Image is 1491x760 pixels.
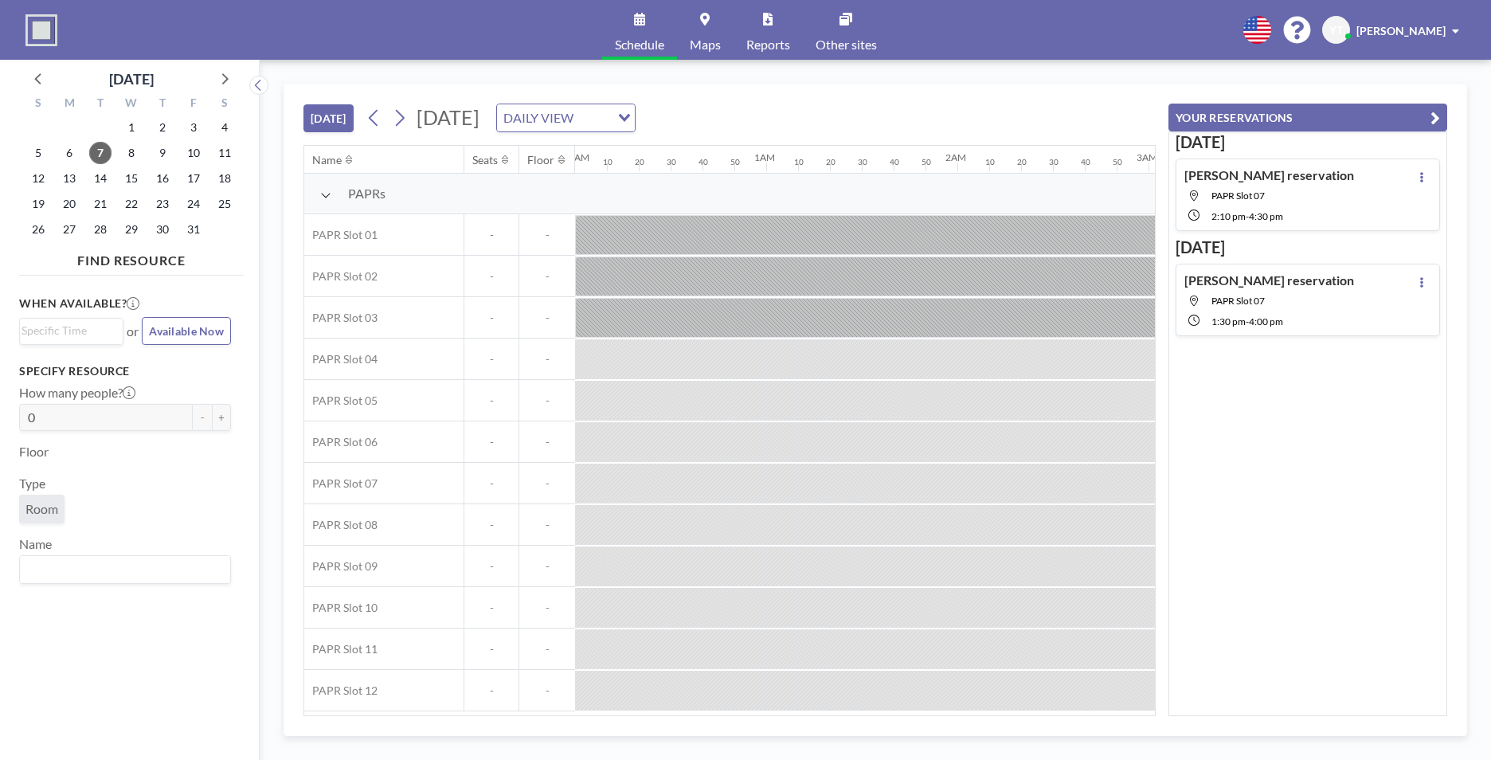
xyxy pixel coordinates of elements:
[464,684,519,698] span: -
[519,559,575,574] span: -
[304,518,378,532] span: PAPR Slot 08
[1184,167,1354,183] h4: [PERSON_NAME] reservation
[464,642,519,656] span: -
[116,94,147,115] div: W
[209,94,240,115] div: S
[19,476,45,492] label: Type
[58,167,80,190] span: Monday, October 13, 2025
[304,559,378,574] span: PAPR Slot 09
[858,157,867,167] div: 30
[303,104,354,132] button: [DATE]
[1329,23,1343,37] span: YT
[794,157,804,167] div: 10
[563,151,589,163] div: 12AM
[147,94,178,115] div: T
[746,38,790,51] span: Reports
[212,404,231,431] button: +
[22,322,114,339] input: Search for option
[304,601,378,615] span: PAPR Slot 10
[985,157,995,167] div: 10
[519,394,575,408] span: -
[58,142,80,164] span: Monday, October 6, 2025
[519,601,575,615] span: -
[312,153,342,167] div: Name
[22,559,221,580] input: Search for option
[578,108,609,128] input: Search for option
[730,157,740,167] div: 50
[1211,315,1246,327] span: 1:30 PM
[348,186,385,202] span: PAPRs
[464,311,519,325] span: -
[1249,210,1283,222] span: 4:30 PM
[109,68,154,90] div: [DATE]
[19,364,231,378] h3: Specify resource
[1049,157,1059,167] div: 30
[19,385,135,401] label: How many people?
[1168,104,1447,131] button: YOUR RESERVATIONS
[304,228,378,242] span: PAPR Slot 01
[182,218,205,241] span: Friday, October 31, 2025
[945,151,966,163] div: 2AM
[890,157,899,167] div: 40
[151,142,174,164] span: Thursday, October 9, 2025
[54,94,85,115] div: M
[519,228,575,242] span: -
[519,435,575,449] span: -
[19,246,244,268] h4: FIND RESOURCE
[19,536,52,552] label: Name
[603,157,612,167] div: 10
[1176,237,1440,257] h3: [DATE]
[304,684,378,698] span: PAPR Slot 12
[816,38,877,51] span: Other sites
[304,435,378,449] span: PAPR Slot 06
[89,193,112,215] span: Tuesday, October 21, 2025
[519,684,575,698] span: -
[89,142,112,164] span: Tuesday, October 7, 2025
[193,404,212,431] button: -
[304,269,378,284] span: PAPR Slot 02
[527,153,554,167] div: Floor
[20,319,123,343] div: Search for option
[1246,315,1249,327] span: -
[519,518,575,532] span: -
[19,444,49,460] label: Floor
[500,108,577,128] span: DAILY VIEW
[25,14,57,46] img: organization-logo
[519,476,575,491] span: -
[464,476,519,491] span: -
[464,228,519,242] span: -
[826,157,836,167] div: 20
[27,193,49,215] span: Sunday, October 19, 2025
[519,642,575,656] span: -
[120,218,143,241] span: Wednesday, October 29, 2025
[464,518,519,532] span: -
[519,269,575,284] span: -
[151,218,174,241] span: Thursday, October 30, 2025
[304,476,378,491] span: PAPR Slot 07
[1081,157,1090,167] div: 40
[178,94,209,115] div: F
[182,167,205,190] span: Friday, October 17, 2025
[58,193,80,215] span: Monday, October 20, 2025
[25,501,58,516] span: Room
[89,218,112,241] span: Tuesday, October 28, 2025
[120,167,143,190] span: Wednesday, October 15, 2025
[149,324,224,338] span: Available Now
[213,142,236,164] span: Saturday, October 11, 2025
[464,269,519,284] span: -
[1176,132,1440,152] h3: [DATE]
[27,218,49,241] span: Sunday, October 26, 2025
[464,435,519,449] span: -
[464,352,519,366] span: -
[182,142,205,164] span: Friday, October 10, 2025
[1137,151,1157,163] div: 3AM
[151,116,174,139] span: Thursday, October 2, 2025
[23,94,54,115] div: S
[213,193,236,215] span: Saturday, October 25, 2025
[58,218,80,241] span: Monday, October 27, 2025
[182,193,205,215] span: Friday, October 24, 2025
[27,167,49,190] span: Sunday, October 12, 2025
[690,38,721,51] span: Maps
[635,157,644,167] div: 20
[497,104,635,131] div: Search for option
